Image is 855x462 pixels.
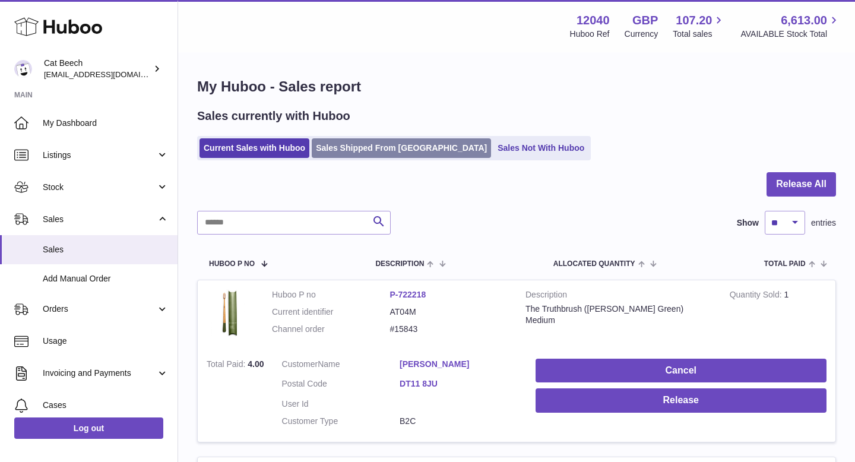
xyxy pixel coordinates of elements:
span: Add Manual Order [43,273,169,284]
dd: #15843 [390,324,508,335]
strong: Quantity Sold [730,290,784,302]
span: Sales [43,214,156,225]
img: Cat@thetruthbrush.com [14,60,32,78]
a: P-722218 [390,290,426,299]
dt: Huboo P no [272,289,390,300]
span: Usage [43,336,169,347]
span: Invoicing and Payments [43,368,156,379]
a: DT11 8JU [400,378,518,390]
a: Current Sales with Huboo [199,138,309,158]
span: Customer [282,359,318,369]
dt: Customer Type [282,416,400,427]
span: Listings [43,150,156,161]
dt: Current identifier [272,306,390,318]
button: Release [536,388,826,413]
label: Show [737,217,759,229]
strong: GBP [632,12,658,29]
span: 6,613.00 [781,12,827,29]
a: 107.20 Total sales [673,12,726,40]
a: Sales Shipped From [GEOGRAPHIC_DATA] [312,138,491,158]
dt: User Id [282,398,400,410]
span: My Dashboard [43,118,169,129]
span: Total paid [764,260,806,268]
div: Cat Beech [44,58,151,80]
strong: Description [525,289,712,303]
span: 4.00 [248,359,264,369]
button: Cancel [536,359,826,383]
img: AT04M.jpg [207,289,254,337]
span: Description [375,260,424,268]
dd: AT04M [390,306,508,318]
span: Total sales [673,29,726,40]
dt: Name [282,359,400,373]
button: Release All [767,172,836,197]
span: entries [811,217,836,229]
h2: Sales currently with Huboo [197,108,350,124]
span: 107.20 [676,12,712,29]
span: Sales [43,244,169,255]
div: Currency [625,29,658,40]
span: [EMAIL_ADDRESS][DOMAIN_NAME] [44,69,175,79]
strong: Total Paid [207,359,248,372]
span: Orders [43,303,156,315]
span: Stock [43,182,156,193]
strong: 12040 [577,12,610,29]
a: 6,613.00 AVAILABLE Stock Total [740,12,841,40]
div: The Truthbrush ([PERSON_NAME] Green) Medium [525,303,712,326]
dt: Channel order [272,324,390,335]
dt: Postal Code [282,378,400,393]
div: Huboo Ref [570,29,610,40]
span: Huboo P no [209,260,255,268]
span: ALLOCATED Quantity [553,260,635,268]
a: [PERSON_NAME] [400,359,518,370]
span: Cases [43,400,169,411]
dd: B2C [400,416,518,427]
td: 1 [721,280,835,350]
h1: My Huboo - Sales report [197,77,836,96]
a: Sales Not With Huboo [493,138,588,158]
a: Log out [14,417,163,439]
span: AVAILABLE Stock Total [740,29,841,40]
